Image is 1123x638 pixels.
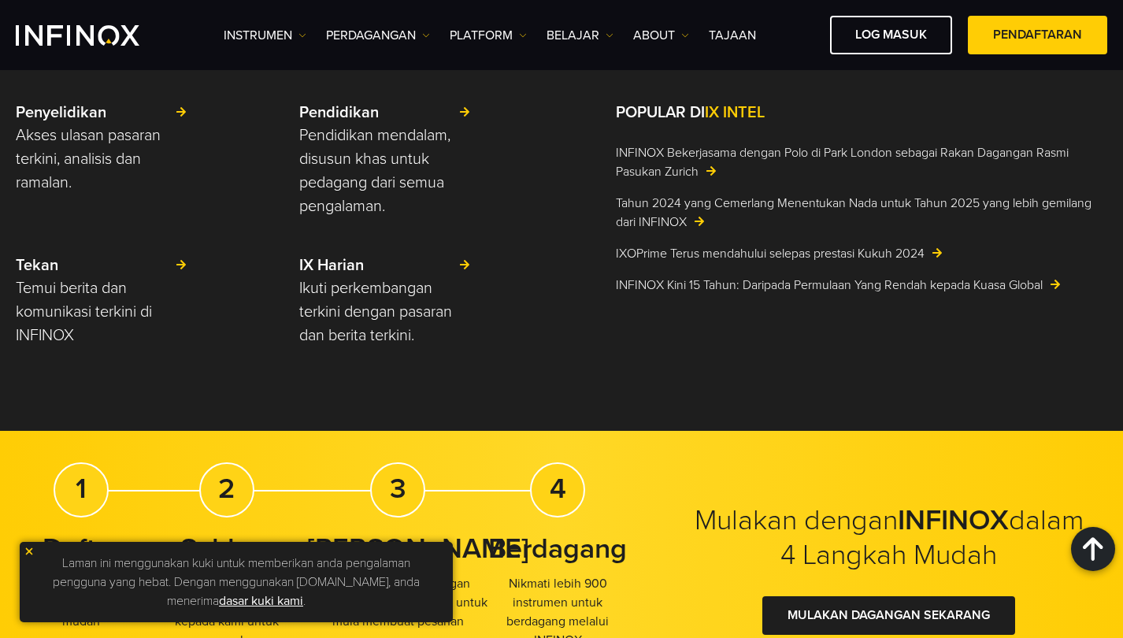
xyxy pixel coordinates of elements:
strong: Sahkan [180,532,273,566]
a: PERDAGANGAN [326,26,430,45]
p: Mohon pendaftaran dalam talian, cepat & mudah [16,574,146,631]
a: dasar kuki kami [219,593,303,609]
a: Penyelidikan Akses ulasan pasaran terkini, analisis dan ramalan. [16,102,188,195]
a: Pendaftaran [968,16,1107,54]
strong: Penyelidikan [16,103,106,122]
strong: INFINOX [898,503,1009,537]
p: Ikuti perkembangan terkini dengan pasaran dan berita terkini. [299,276,472,347]
strong: Tekan [16,256,58,275]
strong: [PERSON_NAME] [307,532,529,566]
a: INFINOX Logo [16,25,176,46]
strong: Pendidikan [299,103,379,122]
a: Tekan Temui berita dan komunikasi terkini di INFINOX [16,254,188,347]
p: Buat deposit anda dengan mudah, cepat dan selamat untuk mula membuat pesanan [307,574,488,631]
a: PLATFORM [450,26,527,45]
a: INFINOX Bekerjasama dengan Polo di Park London sebagai Rakan Dagangan Rasmi Pasukan Zurich [616,143,1107,181]
a: Pendidikan Pendidikan mendalam, disusun khas untuk pedagang dari semua pengalaman. [299,102,472,218]
a: INFINOX Kini 15 Tahun: Daripada Permulaan Yang Rendah kepada Kuasa Global [616,276,1107,295]
a: Tajaan [709,26,756,45]
img: yellow close icon [24,546,35,557]
span: IX INTEL [705,103,765,122]
p: Akses ulasan pasaran terkini, analisis dan ramalan. [16,124,188,195]
a: ABOUT [633,26,689,45]
strong: Daftar [43,532,120,566]
a: Tahun 2024 yang Cemerlang Menentukan Nada untuk Tahun 2025 yang lebih gemilang dari INFINOX [616,194,1107,232]
strong: 3 [390,472,406,506]
p: Pendidikan mendalam, disusun khas untuk pedagang dari semua pengalaman. [299,124,472,218]
strong: Berdagang [488,532,627,566]
strong: 2 [218,472,235,506]
a: IXOPrime Terus mendahului selepas prestasi Kukuh 2024 [616,244,1107,263]
strong: POPULAR DI [616,103,765,122]
strong: 4 [550,472,566,506]
a: Belajar [547,26,613,45]
h2: Mulakan dengan dalam 4 Langkah Mudah [692,503,1086,573]
a: MULAKAN DAGANGAN SEKARANG [762,596,1015,635]
p: Laman ini menggunakan kuki untuk memberikan anda pengalaman pengguna yang hebat. Dengan menggunak... [28,550,445,614]
strong: 1 [76,472,87,506]
a: IX Harian Ikuti perkembangan terkini dengan pasaran dan berita terkini. [299,254,472,347]
a: Instrumen [224,26,306,45]
p: Temui berita dan komunikasi terkini di INFINOX [16,276,188,347]
a: Log masuk [830,16,952,54]
strong: IX Harian [299,256,364,275]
